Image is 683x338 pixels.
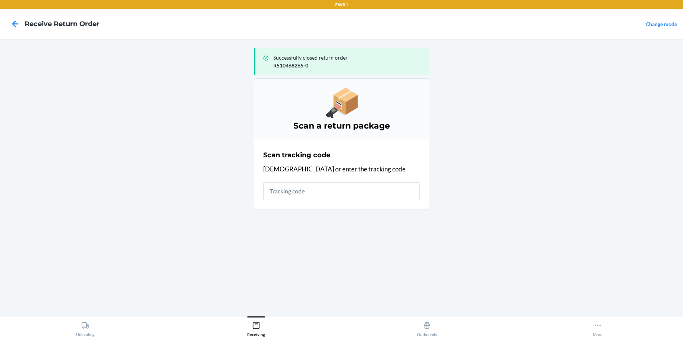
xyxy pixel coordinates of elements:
[593,318,602,337] div: More
[273,54,423,61] p: Successfully closed return order
[263,120,420,132] h3: Scan a return package
[512,316,683,337] button: More
[263,150,330,160] h2: Scan tracking code
[341,316,512,337] button: Outbounds
[263,182,420,200] input: Tracking code
[273,61,423,69] p: R510468265-0
[646,21,677,27] a: Change mode
[25,19,100,29] h4: Receive Return Order
[171,316,341,337] button: Receiving
[76,318,95,337] div: Unloading
[335,1,348,8] p: EWR1
[247,318,265,337] div: Receiving
[263,164,420,174] p: [DEMOGRAPHIC_DATA] or enter the tracking code
[417,318,437,337] div: Outbounds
